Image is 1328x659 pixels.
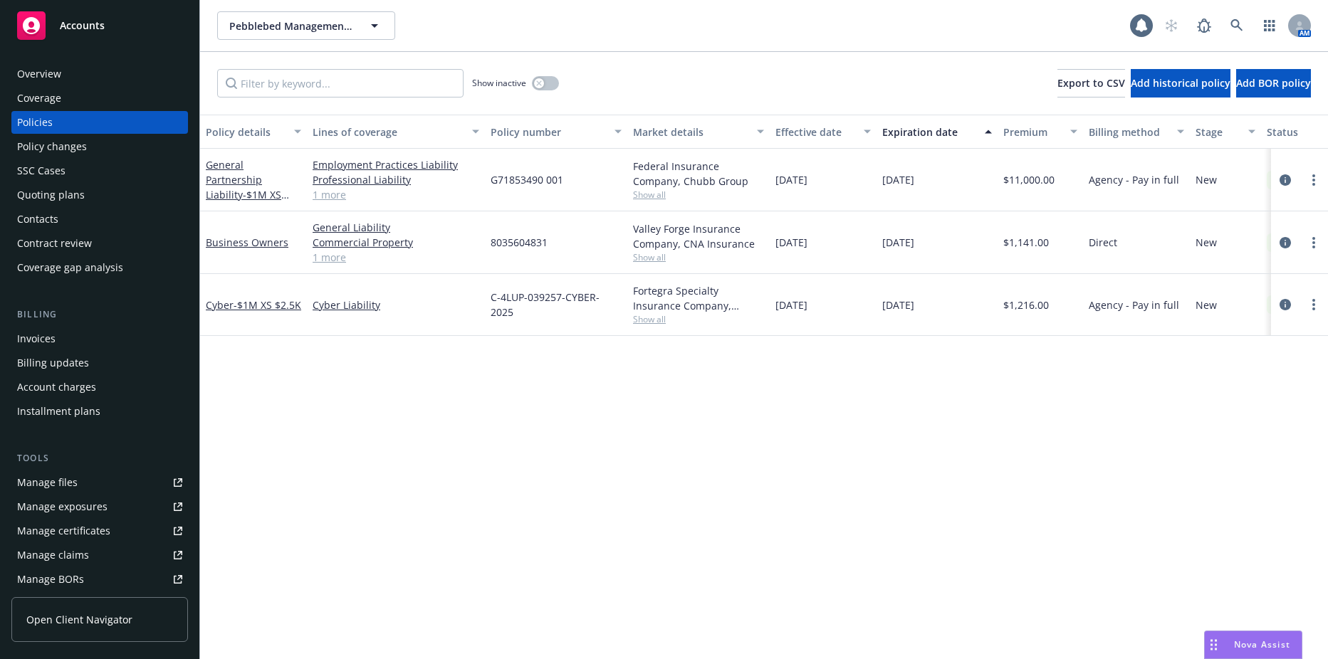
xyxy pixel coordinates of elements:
a: Cyber [206,298,301,312]
a: Business Owners [206,236,288,249]
span: - $1M XS $2.5K [234,298,301,312]
span: Accounts [60,20,105,31]
span: $11,000.00 [1003,172,1055,187]
span: C-4LUP-039257-CYBER-2025 [491,290,622,320]
a: 1 more [313,250,479,265]
div: Installment plans [17,400,100,423]
a: Policy changes [11,135,188,158]
button: Policy number [485,115,627,149]
div: Manage claims [17,544,89,566]
span: [DATE] [882,297,914,312]
a: circleInformation [1277,234,1294,251]
a: Overview [11,63,188,85]
div: Stage [1196,125,1240,139]
div: Billing [11,307,188,322]
div: Overview [17,63,61,85]
div: Contacts [17,208,58,231]
span: [DATE] [882,172,914,187]
a: Manage certificates [11,520,188,542]
span: [DATE] [775,235,807,250]
div: Policies [17,111,53,134]
div: Market details [633,125,748,139]
a: more [1305,296,1322,313]
div: Fortegra Specialty Insurance Company, Fortegra Specialty Insurance Company, Coalition Insurance S... [633,283,764,313]
a: Billing updates [11,352,188,374]
a: Cyber Liability [313,297,479,312]
a: Commercial Property [313,235,479,250]
button: Expiration date [877,115,998,149]
button: Pebblebed Management, LLC [217,11,395,40]
span: [DATE] [775,297,807,312]
button: Market details [627,115,770,149]
a: Installment plans [11,400,188,423]
a: Switch app [1255,11,1284,40]
a: Manage BORs [11,568,188,591]
div: Manage exposures [17,495,108,518]
button: Export to CSV [1057,69,1125,97]
div: Manage certificates [17,520,110,542]
span: Nova Assist [1234,638,1290,650]
div: Invoices [17,327,56,350]
span: $1,216.00 [1003,297,1049,312]
div: Premium [1003,125,1062,139]
a: 1 more [313,187,479,202]
button: Billing method [1083,115,1190,149]
span: New [1196,297,1217,312]
a: Employment Practices Liability [313,157,479,172]
span: [DATE] [775,172,807,187]
span: [DATE] [882,235,914,250]
div: Drag to move [1205,631,1223,658]
div: Manage files [17,471,78,494]
a: Start snowing [1157,11,1186,40]
div: Policy number [491,125,606,139]
div: Policy changes [17,135,87,158]
a: Coverage [11,87,188,110]
span: - $1M XS $100K [206,188,289,216]
button: Lines of coverage [307,115,485,149]
div: Billing method [1089,125,1168,139]
a: circleInformation [1277,172,1294,189]
button: Add BOR policy [1236,69,1311,97]
a: Quoting plans [11,184,188,206]
button: Nova Assist [1204,631,1302,659]
div: Manage BORs [17,568,84,591]
span: Export to CSV [1057,76,1125,90]
span: Add historical policy [1131,76,1230,90]
a: Invoices [11,327,188,350]
div: Expiration date [882,125,976,139]
div: Effective date [775,125,855,139]
a: Policies [11,111,188,134]
div: Lines of coverage [313,125,464,139]
a: Manage exposures [11,495,188,518]
div: Coverage gap analysis [17,256,123,279]
span: Show all [633,313,764,325]
span: New [1196,172,1217,187]
a: Contacts [11,208,188,231]
input: Filter by keyword... [217,69,464,97]
div: Policy details [206,125,286,139]
span: $1,141.00 [1003,235,1049,250]
div: Coverage [17,87,61,110]
span: Show all [633,251,764,263]
a: more [1305,234,1322,251]
button: Premium [998,115,1083,149]
a: Accounts [11,6,188,46]
button: Stage [1190,115,1261,149]
button: Effective date [770,115,877,149]
a: Manage files [11,471,188,494]
span: Add BOR policy [1236,76,1311,90]
div: Tools [11,451,188,465]
a: SSC Cases [11,159,188,182]
a: Professional Liability [313,172,479,187]
button: Policy details [200,115,307,149]
div: Account charges [17,376,96,399]
span: Agency - Pay in full [1089,297,1179,312]
div: Contract review [17,232,92,255]
a: Coverage gap analysis [11,256,188,279]
a: General Partnership Liability [206,158,281,216]
div: Billing updates [17,352,89,374]
div: Valley Forge Insurance Company, CNA Insurance [633,221,764,251]
a: more [1305,172,1322,189]
div: SSC Cases [17,159,66,182]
